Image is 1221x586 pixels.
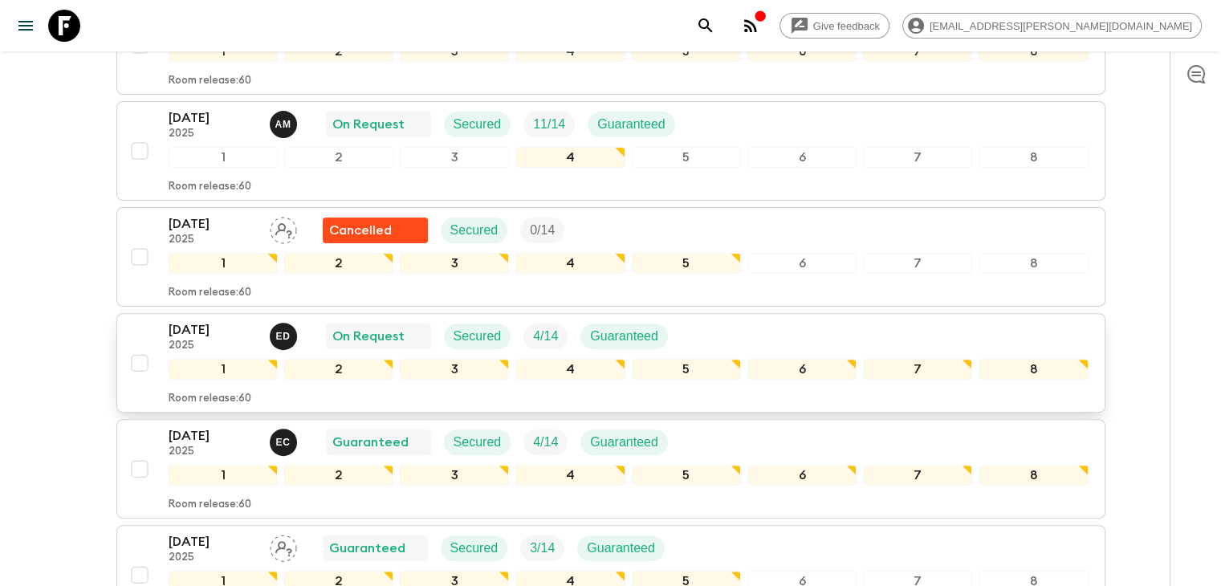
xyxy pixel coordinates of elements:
div: 1 [169,359,278,380]
div: 5 [632,359,741,380]
div: Trip Fill [523,112,575,137]
div: 3 [400,359,509,380]
button: menu [10,10,42,42]
p: A M [275,118,291,131]
div: 1 [169,465,278,486]
div: 7 [863,147,972,168]
div: 5 [632,253,741,274]
div: 2 [284,147,393,168]
p: Guaranteed [590,433,658,452]
p: 3 / 14 [530,539,555,558]
p: 2025 [169,234,257,246]
p: [DATE] [169,320,257,340]
p: Room release: 60 [169,75,251,87]
div: 7 [863,465,972,486]
p: Secured [454,115,502,134]
p: Secured [450,539,499,558]
p: Room release: 60 [169,181,251,193]
div: 8 [979,147,1088,168]
span: Eduardo Caravaca [270,433,300,446]
p: Secured [454,433,502,452]
div: 5 [632,147,741,168]
div: Secured [444,112,511,137]
div: Secured [441,535,508,561]
span: Allan Morales [270,116,300,128]
p: Secured [454,327,502,346]
div: 6 [747,465,857,486]
div: Flash Pack cancellation [323,218,428,243]
div: Secured [444,429,511,455]
div: 4 [515,253,625,274]
div: 8 [979,253,1088,274]
p: [DATE] [169,108,257,128]
p: [DATE] [169,532,257,551]
button: EC [270,429,300,456]
p: 2025 [169,446,257,458]
div: 4 [515,41,625,62]
div: 7 [863,253,972,274]
p: Room release: 60 [169,393,251,405]
span: Assign pack leader [270,539,297,552]
p: E C [276,436,291,449]
div: Trip Fill [520,218,564,243]
a: Give feedback [779,13,889,39]
p: 4 / 14 [533,327,558,346]
div: 4 [515,147,625,168]
div: 3 [400,465,509,486]
p: Guaranteed [329,539,405,558]
p: On Request [332,327,405,346]
div: 1 [169,253,278,274]
div: 8 [979,41,1088,62]
p: 2025 [169,551,257,564]
div: 5 [632,465,741,486]
button: AM [270,111,300,138]
p: Secured [450,221,499,240]
p: 2025 [169,340,257,352]
button: [DATE]2025Assign pack leaderFlash Pack cancellationSecuredTrip Fill12345678Room release:60 [116,207,1105,307]
span: Assign pack leader [270,222,297,234]
button: ED [270,323,300,350]
p: Guaranteed [587,539,655,558]
div: 7 [863,359,972,380]
div: 2 [284,253,393,274]
p: Guaranteed [332,433,409,452]
div: Trip Fill [523,324,568,349]
p: 4 / 14 [533,433,558,452]
p: Room release: 60 [169,287,251,299]
div: 2 [284,359,393,380]
div: 6 [747,41,857,62]
div: 7 [863,41,972,62]
div: 3 [400,253,509,274]
div: 3 [400,147,509,168]
button: [DATE]2025Allan MoralesOn RequestSecuredTrip FillGuaranteed12345678Room release:60 [116,101,1105,201]
div: [EMAIL_ADDRESS][PERSON_NAME][DOMAIN_NAME] [902,13,1202,39]
p: Guaranteed [590,327,658,346]
p: Room release: 60 [169,499,251,511]
p: Guaranteed [597,115,665,134]
span: Give feedback [804,20,889,32]
div: Trip Fill [523,429,568,455]
span: Edwin Duarte Ríos [270,328,300,340]
p: [DATE] [169,214,257,234]
p: 2025 [169,128,257,140]
p: [DATE] [169,426,257,446]
div: 6 [747,253,857,274]
div: 2 [284,41,393,62]
p: 11 / 14 [533,115,565,134]
p: 0 / 14 [530,221,555,240]
div: 3 [400,41,509,62]
div: 5 [632,41,741,62]
p: E D [276,330,291,343]
div: 4 [515,465,625,486]
div: Secured [444,324,511,349]
button: search adventures [690,10,722,42]
div: Secured [441,218,508,243]
div: 1 [169,41,278,62]
button: [DATE]2025Eduardo Caravaca GuaranteedSecuredTrip FillGuaranteed12345678Room release:60 [116,419,1105,519]
div: 8 [979,465,1088,486]
div: 6 [747,359,857,380]
span: [EMAIL_ADDRESS][PERSON_NAME][DOMAIN_NAME] [921,20,1201,32]
div: 8 [979,359,1088,380]
p: Cancelled [329,221,392,240]
div: Trip Fill [520,535,564,561]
